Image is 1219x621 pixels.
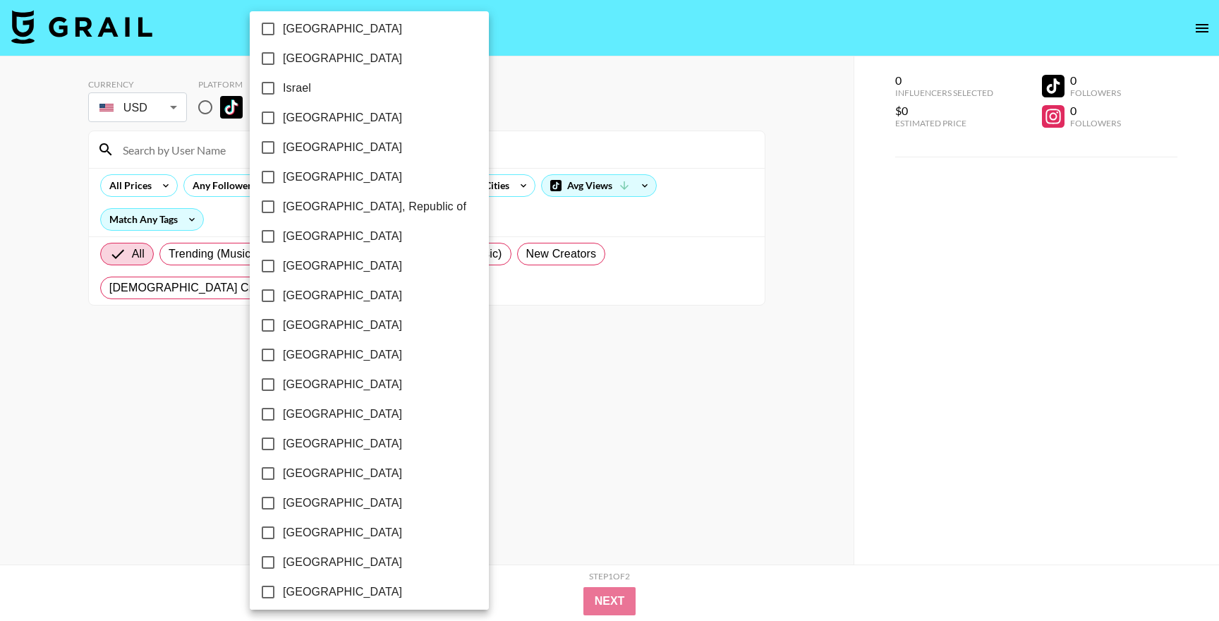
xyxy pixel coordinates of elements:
[283,495,402,512] span: [GEOGRAPHIC_DATA]
[283,50,402,67] span: [GEOGRAPHIC_DATA]
[283,584,402,601] span: [GEOGRAPHIC_DATA]
[283,524,402,541] span: [GEOGRAPHIC_DATA]
[283,80,311,97] span: Israel
[283,317,402,334] span: [GEOGRAPHIC_DATA]
[283,406,402,423] span: [GEOGRAPHIC_DATA]
[283,109,402,126] span: [GEOGRAPHIC_DATA]
[283,139,402,156] span: [GEOGRAPHIC_DATA]
[283,258,402,275] span: [GEOGRAPHIC_DATA]
[283,346,402,363] span: [GEOGRAPHIC_DATA]
[283,465,402,482] span: [GEOGRAPHIC_DATA]
[283,20,402,37] span: [GEOGRAPHIC_DATA]
[283,228,402,245] span: [GEOGRAPHIC_DATA]
[283,376,402,393] span: [GEOGRAPHIC_DATA]
[283,435,402,452] span: [GEOGRAPHIC_DATA]
[283,287,402,304] span: [GEOGRAPHIC_DATA]
[283,198,466,215] span: [GEOGRAPHIC_DATA], Republic of
[283,554,402,571] span: [GEOGRAPHIC_DATA]
[1148,550,1202,604] iframe: Drift Widget Chat Controller
[283,169,402,186] span: [GEOGRAPHIC_DATA]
